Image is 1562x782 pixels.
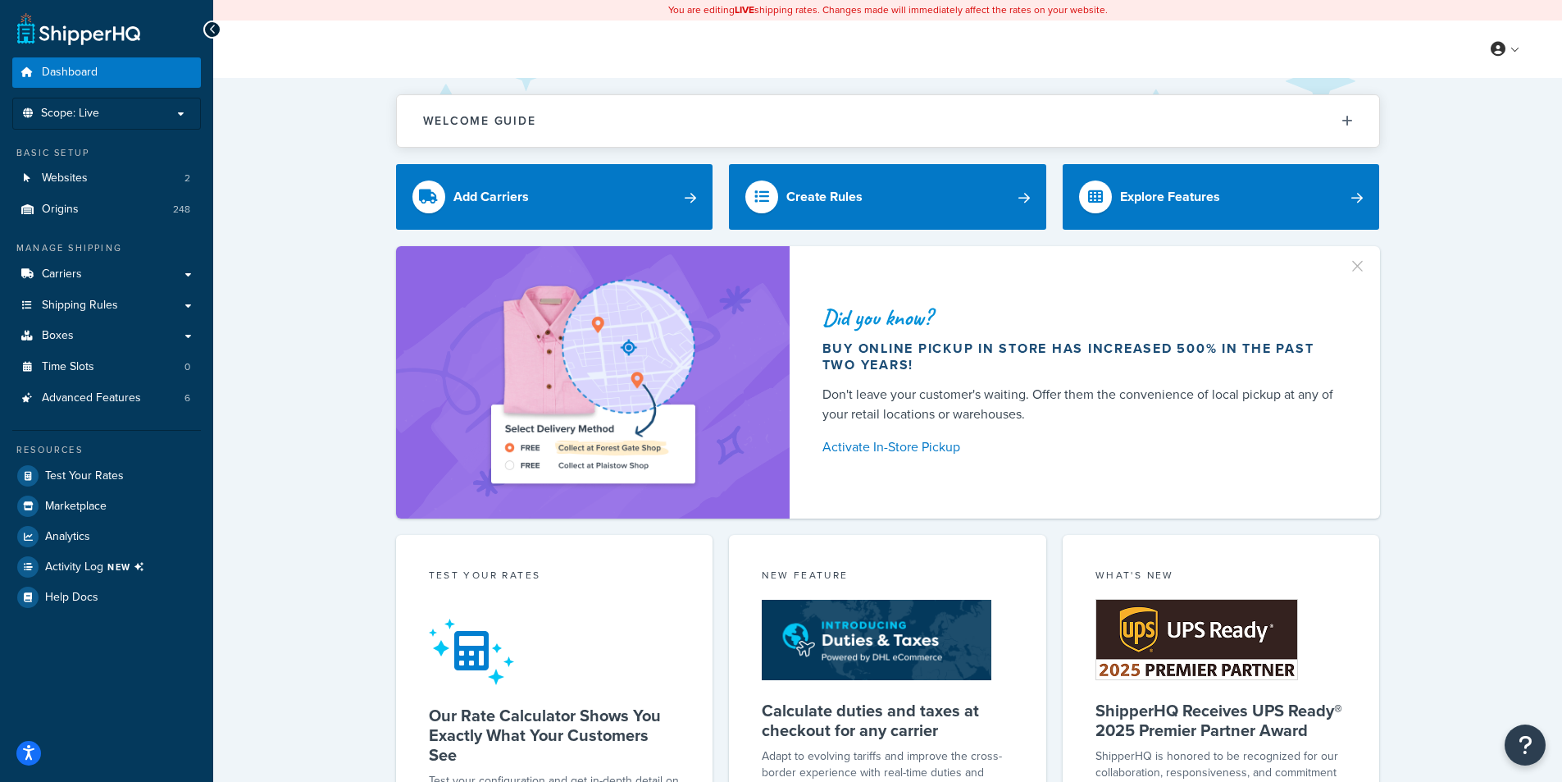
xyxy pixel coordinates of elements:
div: Add Carriers [453,185,529,208]
img: ad-shirt-map-b0359fc47e01cab431d101c4b569394f6a03f54285957d908178d52f29eb9668.png [444,271,741,494]
span: 0 [184,360,190,374]
li: [object Object] [12,552,201,582]
span: Shipping Rules [42,299,118,313]
div: What's New [1095,568,1347,587]
span: Help Docs [45,591,98,605]
a: Dashboard [12,57,201,88]
span: Advanced Features [42,391,141,405]
a: Add Carriers [396,164,713,230]
span: Origins [42,203,79,217]
div: New Feature [762,568,1013,587]
span: NEW [107,560,151,574]
div: Don't leave your customer's waiting. Offer them the convenience of local pickup at any of your re... [822,385,1341,424]
a: Websites2 [12,163,201,194]
li: Time Slots [12,352,201,382]
a: Boxes [12,321,201,351]
a: Advanced Features6 [12,383,201,414]
a: Marketplace [12,492,201,521]
a: Analytics [12,522,201,551]
div: Manage Shipping [12,241,201,255]
span: Marketplace [45,500,107,514]
a: Help Docs [12,583,201,612]
li: Advanced Features [12,383,201,414]
div: Resources [12,443,201,457]
h5: ShipperHQ Receives UPS Ready® 2025 Premier Partner Award [1095,701,1347,740]
span: 6 [184,391,190,405]
a: Origins248 [12,194,201,225]
button: Open Resource Center [1505,725,1546,766]
span: 2 [184,171,190,185]
span: Activity Log [45,556,151,578]
span: Time Slots [42,360,94,374]
a: Shipping Rules [12,290,201,321]
span: 248 [173,203,190,217]
div: Did you know? [822,306,1341,329]
h5: Our Rate Calculator Shows You Exactly What Your Customers See [429,706,681,765]
h2: Welcome Guide [423,115,536,127]
span: Analytics [45,530,90,544]
a: Test Your Rates [12,461,201,491]
a: Create Rules [729,164,1046,230]
a: Activate In-Store Pickup [822,436,1341,459]
li: Websites [12,163,201,194]
a: Activity LogNEW [12,552,201,582]
div: Explore Features [1120,185,1220,208]
span: Websites [42,171,88,185]
a: Time Slots0 [12,352,201,382]
div: Buy online pickup in store has increased 500% in the past two years! [822,341,1341,373]
h5: Calculate duties and taxes at checkout for any carrier [762,701,1013,740]
span: Test Your Rates [45,469,124,483]
div: Basic Setup [12,146,201,160]
li: Origins [12,194,201,225]
button: Welcome Guide [397,95,1379,147]
span: Boxes [42,329,74,343]
span: Dashboard [42,66,98,80]
div: Test your rates [429,568,681,587]
span: Carriers [42,268,82,281]
span: Scope: Live [41,107,99,121]
div: Create Rules [786,185,863,208]
a: Carriers [12,259,201,290]
b: LIVE [735,2,754,17]
a: Explore Features [1063,164,1380,230]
